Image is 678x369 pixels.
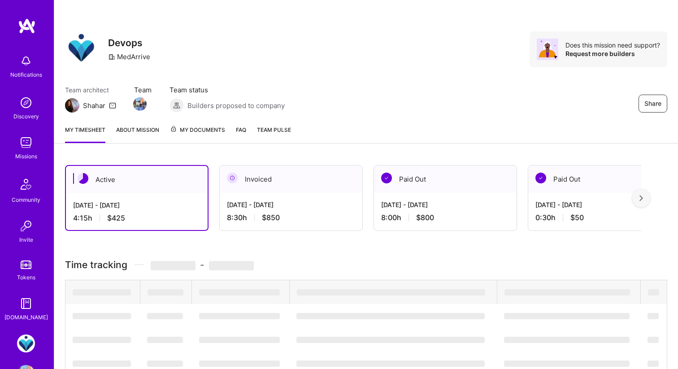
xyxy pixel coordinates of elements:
span: Team status [169,85,285,95]
img: Community [15,174,37,195]
a: About Mission [116,125,159,143]
div: 0:30 h [535,213,664,222]
span: ‌ [296,337,485,343]
a: Team Member Avatar [134,96,146,112]
div: [DATE] - [DATE] [381,200,509,209]
div: Does this mission need support? [565,41,660,49]
span: ‌ [648,313,659,319]
div: [DATE] - [DATE] [227,200,355,209]
span: Team Pulse [257,126,291,133]
span: ‌ [297,289,485,295]
a: My timesheet [65,125,105,143]
span: Team architect [65,85,116,95]
span: ‌ [73,313,131,319]
img: tokens [21,260,31,269]
img: Invoiced [227,173,238,183]
img: Team Member Avatar [133,97,147,111]
div: Active [66,166,208,193]
div: Discovery [13,112,39,121]
span: ‌ [147,337,183,343]
img: logo [18,18,36,34]
span: ‌ [199,337,280,343]
span: $425 [107,213,125,223]
span: ‌ [504,289,630,295]
span: ‌ [199,360,280,367]
div: Paid Out [374,165,517,193]
img: Invite [17,217,35,235]
span: $850 [262,213,280,222]
span: ‌ [504,360,630,367]
span: ‌ [648,360,659,367]
h3: Devops [108,37,155,48]
span: ‌ [148,289,183,295]
span: ‌ [199,289,280,295]
div: Community [12,195,40,204]
a: Team Pulse [257,125,291,143]
img: teamwork [17,134,35,152]
div: Tokens [17,273,35,282]
div: Missions [15,152,37,161]
div: Request more builders [565,49,660,58]
img: Paid Out [381,173,392,183]
span: ‌ [147,313,183,319]
div: MedArrive [108,52,150,61]
img: right [639,195,643,201]
a: MedArrive: Devops [15,334,37,352]
a: FAQ [236,125,246,143]
img: MedArrive: Devops [17,334,35,352]
div: Invoiced [220,165,362,193]
span: - [151,259,254,270]
div: 8:30 h [227,213,355,222]
span: My Documents [170,125,225,135]
div: [DATE] - [DATE] [535,200,664,209]
span: $800 [416,213,434,222]
div: [DOMAIN_NAME] [4,313,48,322]
div: Invite [19,235,33,244]
div: Notifications [10,70,42,79]
img: Paid Out [535,173,546,183]
div: 8:00 h [381,213,509,222]
span: ‌ [296,313,485,319]
span: Team [134,85,152,95]
i: icon CompanyGray [108,53,115,61]
span: ‌ [504,337,630,343]
img: guide book [17,295,35,313]
h3: Time tracking [65,259,667,270]
span: ‌ [648,337,659,343]
a: My Documents [170,125,225,143]
div: Shahar [83,101,105,110]
span: Builders proposed to company [187,101,285,110]
span: ‌ [199,313,280,319]
span: ‌ [504,313,630,319]
img: Active [78,173,88,184]
div: 4:15 h [73,213,200,223]
div: [DATE] - [DATE] [73,200,200,210]
img: Team Architect [65,98,79,113]
img: discovery [17,94,35,112]
span: ‌ [296,360,485,367]
img: Avatar [537,39,558,60]
span: Share [644,99,661,108]
span: ‌ [147,360,183,367]
span: ‌ [209,261,254,270]
span: ‌ [648,289,659,295]
i: icon Mail [109,102,116,109]
span: ‌ [73,289,131,295]
span: ‌ [73,337,131,343]
span: ‌ [73,360,131,367]
span: $50 [570,213,584,222]
button: Share [639,95,667,113]
span: ‌ [151,261,196,270]
img: Builders proposed to company [169,98,184,113]
img: Company Logo [65,31,97,64]
div: Paid Out [528,165,671,193]
img: bell [17,52,35,70]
